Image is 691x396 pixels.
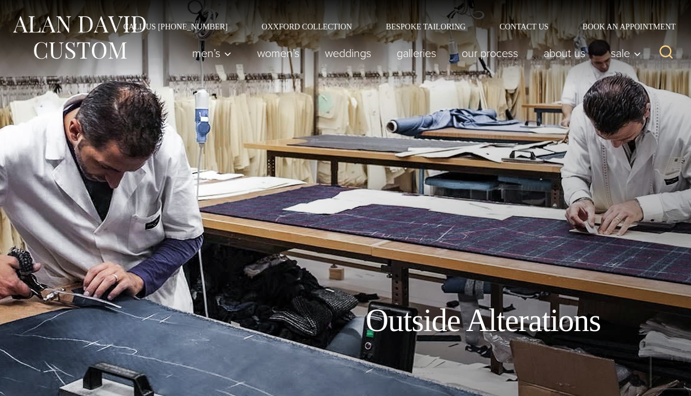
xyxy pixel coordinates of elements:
[449,42,531,64] a: Our Process
[106,23,680,31] nav: Secondary Navigation
[653,40,680,67] button: View Search Form
[369,23,483,31] a: Bespoke Tailoring
[366,302,601,340] h1: Outside Alterations
[384,42,449,64] a: Galleries
[245,42,312,64] a: Women’s
[531,42,598,64] a: About Us
[180,42,647,64] nav: Primary Navigation
[611,47,641,59] span: Sale
[192,47,232,59] span: Men’s
[11,12,147,63] img: Alan David Custom
[245,23,369,31] a: Oxxford Collection
[312,42,384,64] a: weddings
[566,23,680,31] a: Book an Appointment
[106,23,245,31] a: Call Us [PHONE_NUMBER]
[483,23,566,31] a: Contact Us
